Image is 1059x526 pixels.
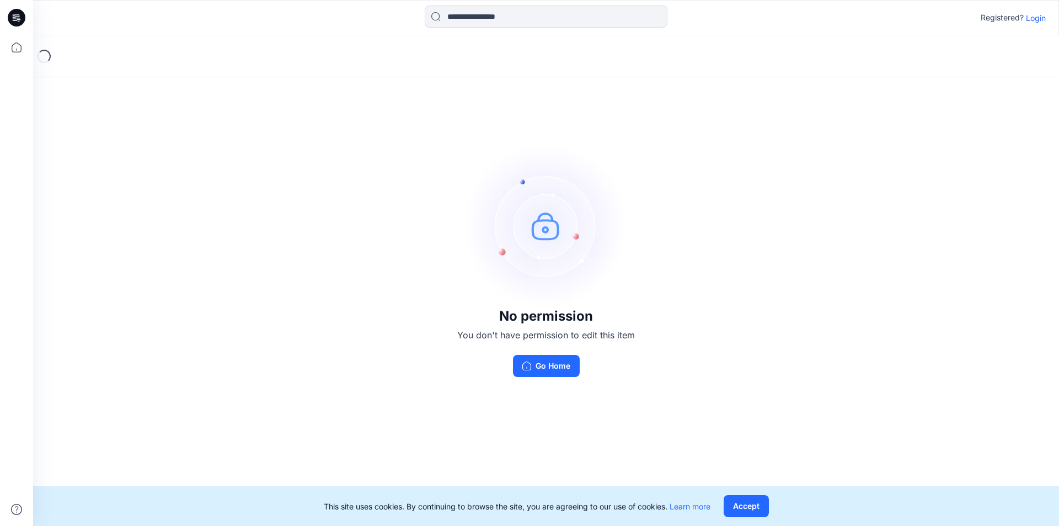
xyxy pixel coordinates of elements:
p: You don't have permission to edit this item [457,328,635,342]
p: Login [1026,12,1046,24]
button: Go Home [513,355,580,377]
button: Accept [724,495,769,517]
img: no-perm.svg [463,143,629,309]
p: Registered? [981,11,1024,24]
p: This site uses cookies. By continuing to browse the site, you are agreeing to our use of cookies. [324,501,710,512]
h3: No permission [457,309,635,324]
a: Learn more [670,502,710,511]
